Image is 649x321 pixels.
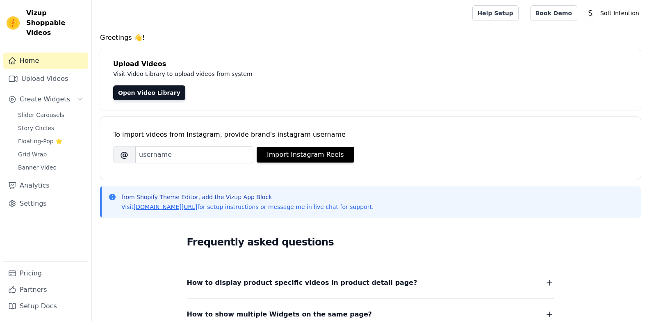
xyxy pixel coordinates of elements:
button: How to display product specific videos in product detail page? [187,277,554,289]
a: Grid Wrap [13,149,88,160]
a: [DOMAIN_NAME][URL] [134,204,198,210]
a: Upload Videos [3,71,88,87]
a: Book Demo [530,5,577,21]
button: How to show multiple Widgets on the same page? [187,309,554,320]
h4: Upload Videos [113,59,628,69]
a: Pricing [3,265,88,282]
h2: Frequently asked questions [187,234,554,250]
a: Floating-Pop ⭐ [13,135,88,147]
span: Floating-Pop ⭐ [18,137,62,145]
a: Slider Carousels [13,109,88,121]
a: Setup Docs [3,298,88,314]
h4: Greetings 👋! [100,33,641,43]
span: Banner Video [18,163,57,172]
div: To import videos from Instagram, provide brand's instagram username [113,130,628,140]
button: Import Instagram Reels [257,147,354,163]
a: Settings [3,195,88,212]
span: Vizup Shoppable Videos [26,8,85,38]
a: Help Setup [472,5,519,21]
input: username [135,146,253,163]
span: Story Circles [18,124,54,132]
a: Analytics [3,177,88,194]
img: Vizup [7,16,20,30]
button: S Soft Intention [584,6,642,21]
p: from Shopify Theme Editor, add the Vizup App Block [121,193,373,201]
span: How to show multiple Widgets on the same page? [187,309,372,320]
a: Home [3,53,88,69]
a: Partners [3,282,88,298]
p: Soft Intention [597,6,642,21]
span: Create Widgets [20,94,70,104]
a: Open Video Library [113,85,185,100]
button: Create Widgets [3,91,88,108]
text: S [588,9,593,17]
a: Banner Video [13,162,88,173]
span: Slider Carousels [18,111,64,119]
span: How to display product specific videos in product detail page? [187,277,417,289]
a: Story Circles [13,122,88,134]
p: Visit Video Library to upload videos from system [113,69,480,79]
span: Grid Wrap [18,150,47,158]
p: Visit for setup instructions or message me in live chat for support. [121,203,373,211]
span: @ [113,146,135,163]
